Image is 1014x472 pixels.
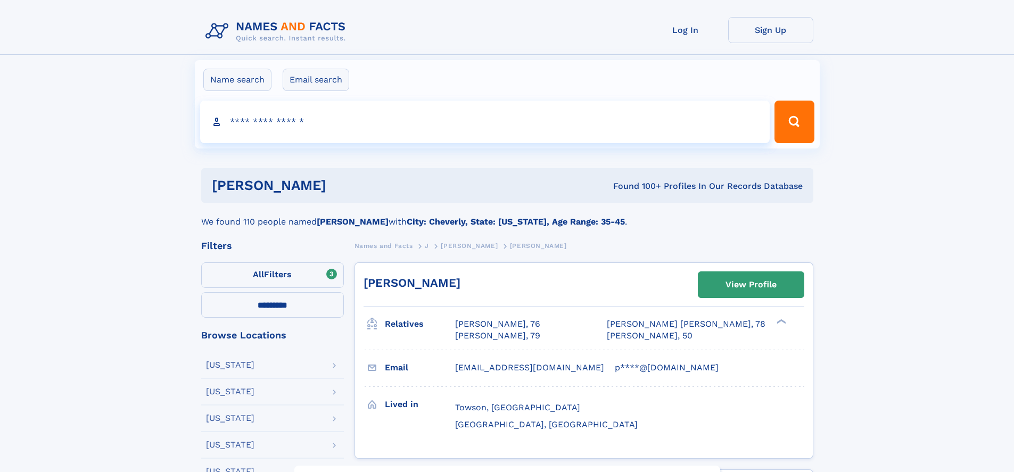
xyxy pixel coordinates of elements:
h3: Email [385,359,455,377]
a: [PERSON_NAME] [PERSON_NAME], 78 [607,318,765,330]
span: [GEOGRAPHIC_DATA], [GEOGRAPHIC_DATA] [455,419,638,429]
div: View Profile [726,272,777,297]
a: J [425,239,429,252]
div: Browse Locations [201,330,344,340]
a: [PERSON_NAME] [364,276,460,289]
div: [US_STATE] [206,361,254,369]
a: View Profile [698,272,804,297]
span: All [253,269,264,279]
div: Found 100+ Profiles In Our Records Database [469,180,803,192]
h1: [PERSON_NAME] [212,179,470,192]
b: [PERSON_NAME] [317,217,389,227]
h3: Lived in [385,395,455,413]
a: [PERSON_NAME], 79 [455,330,540,342]
a: [PERSON_NAME], 76 [455,318,540,330]
b: City: Cheverly, State: [US_STATE], Age Range: 35-45 [407,217,625,227]
label: Filters [201,262,344,288]
div: We found 110 people named with . [201,203,813,228]
span: [PERSON_NAME] [441,242,498,250]
label: Name search [203,69,271,91]
span: J [425,242,429,250]
div: ❯ [774,318,787,325]
span: Towson, [GEOGRAPHIC_DATA] [455,402,580,412]
a: [PERSON_NAME], 50 [607,330,693,342]
button: Search Button [774,101,814,143]
a: Sign Up [728,17,813,43]
span: [EMAIL_ADDRESS][DOMAIN_NAME] [455,362,604,372]
div: Filters [201,241,344,251]
input: search input [200,101,770,143]
a: Names and Facts [355,239,413,252]
div: [US_STATE] [206,441,254,449]
a: [PERSON_NAME] [441,239,498,252]
div: [US_STATE] [206,387,254,396]
h3: Relatives [385,315,455,333]
label: Email search [283,69,349,91]
span: [PERSON_NAME] [510,242,567,250]
div: [US_STATE] [206,414,254,423]
a: Log In [643,17,728,43]
img: Logo Names and Facts [201,17,355,46]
